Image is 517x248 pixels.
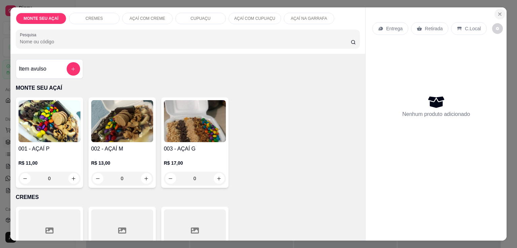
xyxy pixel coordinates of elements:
p: R$ 13,00 [91,160,153,166]
h4: 002 - AÇAÍ M [91,145,153,153]
p: R$ 11,00 [19,160,80,166]
p: AÇAÍ NA GARRAFA [291,16,327,21]
p: AÇAÍ COM CUPUAÇU [234,16,275,21]
p: CREMES [16,193,360,201]
h4: Item avulso [19,65,46,73]
input: Pesquisa [20,38,351,45]
button: decrease-product-quantity [492,23,503,34]
p: AÇAÍ COM CREME [130,16,165,21]
p: Entrega [386,25,403,32]
img: product-image [91,100,153,142]
h4: 001 - AÇAÍ P [19,145,80,153]
p: MONTE SEU AÇAÍ [16,84,360,92]
button: Close [494,9,505,19]
p: MONTE SEU AÇAÍ [24,16,59,21]
label: Pesquisa [20,32,39,38]
button: add-separate-item [67,62,80,76]
p: CREMES [85,16,103,21]
p: C.Local [465,25,481,32]
p: CUPUAÇU [191,16,210,21]
p: Retirada [425,25,443,32]
h4: 003 - AÇAÍ G [164,145,226,153]
p: R$ 17,00 [164,160,226,166]
img: product-image [164,100,226,142]
p: Nenhum produto adicionado [402,110,470,118]
img: product-image [19,100,80,142]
